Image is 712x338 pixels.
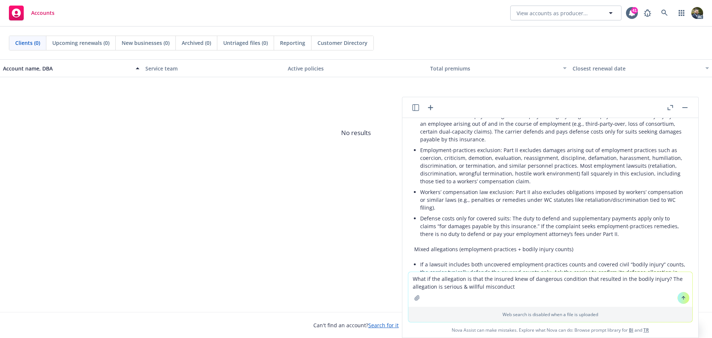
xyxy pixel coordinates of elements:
[691,7,703,19] img: photo
[510,6,622,20] button: View accounts as producer...
[6,3,57,23] a: Accounts
[3,65,131,72] div: Account name, DBA
[640,6,655,20] a: Report a Bug
[405,322,695,338] span: Nova Assist can make mistakes. Explore what Nova can do: Browse prompt library for and
[420,145,686,187] li: Employment-practices exclusion: Part II excludes damages arising out of employment practices such...
[142,59,285,77] button: Service team
[223,39,268,47] span: Untriaged files (0)
[674,6,689,20] a: Switch app
[430,65,558,72] div: Total premiums
[631,7,638,14] div: 41
[420,259,686,285] li: If a lawsuit includes both uncovered employment-practices counts and covered civil “bodily injury...
[570,59,712,77] button: Closest renewal date
[368,322,399,329] a: Search for it
[629,327,633,333] a: BI
[573,65,701,72] div: Closest renewal date
[414,245,686,253] p: Mixed allegations (employment-practices + bodily injury counts)
[420,111,686,145] li: What Part II covers: It pays damages the employer is legally obligated to pay “because of bodily ...
[280,39,305,47] span: Reporting
[31,10,55,16] span: Accounts
[413,311,688,318] p: Web search is disabled when a file is uploaded
[182,39,211,47] span: Archived (0)
[408,272,692,307] textarea: What if the allegation is that the insured knew of dangerous condition that resulted in the bodil...
[122,39,169,47] span: New businesses (0)
[427,59,570,77] button: Total premiums
[317,39,367,47] span: Customer Directory
[643,327,649,333] a: TR
[657,6,672,20] a: Search
[420,187,686,213] li: Workers’ compensation law exclusion: Part II also excludes obligations imposed by workers’ compen...
[52,39,109,47] span: Upcoming renewals (0)
[15,39,40,47] span: Clients (0)
[517,9,588,17] span: View accounts as producer...
[313,321,399,329] span: Can't find an account?
[420,213,686,239] li: Defense costs only for covered suits: The duty to defend and supplementary payments apply only to...
[288,65,424,72] div: Active policies
[145,65,282,72] div: Service team
[285,59,427,77] button: Active policies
